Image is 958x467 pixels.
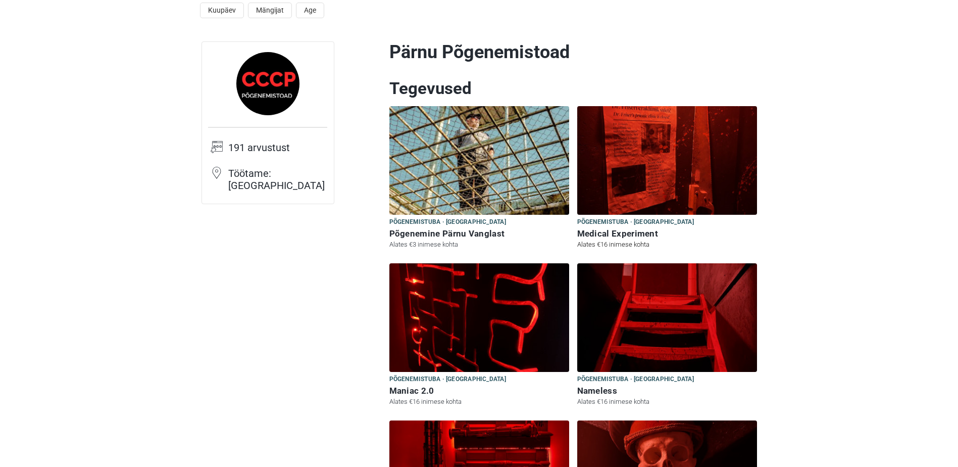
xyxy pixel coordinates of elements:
[389,228,569,239] h6: Põgenemine Pärnu Vanglast
[248,3,292,18] button: Mängijat
[389,106,569,251] a: Põgenemine Pärnu Vanglast Põgenemistuba · [GEOGRAPHIC_DATA] Põgenemine Pärnu Vanglast Alates €3 i...
[389,374,506,385] span: Põgenemistuba · [GEOGRAPHIC_DATA]
[577,263,757,372] img: Nameless
[577,240,757,249] p: Alates €16 inimese kohta
[389,263,569,372] img: Maniac 2.0
[228,166,327,198] td: Töötame: [GEOGRAPHIC_DATA]
[228,141,327,166] td: 191 arvustust
[389,78,757,99] h2: Tegevused
[389,217,506,228] span: Põgenemistuba · [GEOGRAPHIC_DATA]
[389,106,569,215] img: Põgenemine Pärnu Vanglast
[389,240,569,249] p: Alates €3 inimese kohta
[577,374,694,385] span: Põgenemistuba · [GEOGRAPHIC_DATA]
[577,228,757,239] h6: Medical Experiment
[577,106,757,215] img: Medical Experiment
[389,386,569,396] h6: Maniac 2.0
[577,217,694,228] span: Põgenemistuba · [GEOGRAPHIC_DATA]
[389,397,569,406] p: Alates €16 inimese kohta
[577,263,757,408] a: Nameless Põgenemistuba · [GEOGRAPHIC_DATA] Nameless Alates €16 inimese kohta
[296,3,324,18] button: Age
[577,397,757,406] p: Alates €16 inimese kohta
[577,106,757,251] a: Medical Experiment Põgenemistuba · [GEOGRAPHIC_DATA] Medical Experiment Alates €16 inimese kohta
[389,41,757,63] h1: Pärnu Põgenemistoad
[389,263,569,408] a: Maniac 2.0 Põgenemistuba · [GEOGRAPHIC_DATA] Maniac 2.0 Alates €16 inimese kohta
[200,3,244,18] button: Kuupäev
[577,386,757,396] h6: Nameless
